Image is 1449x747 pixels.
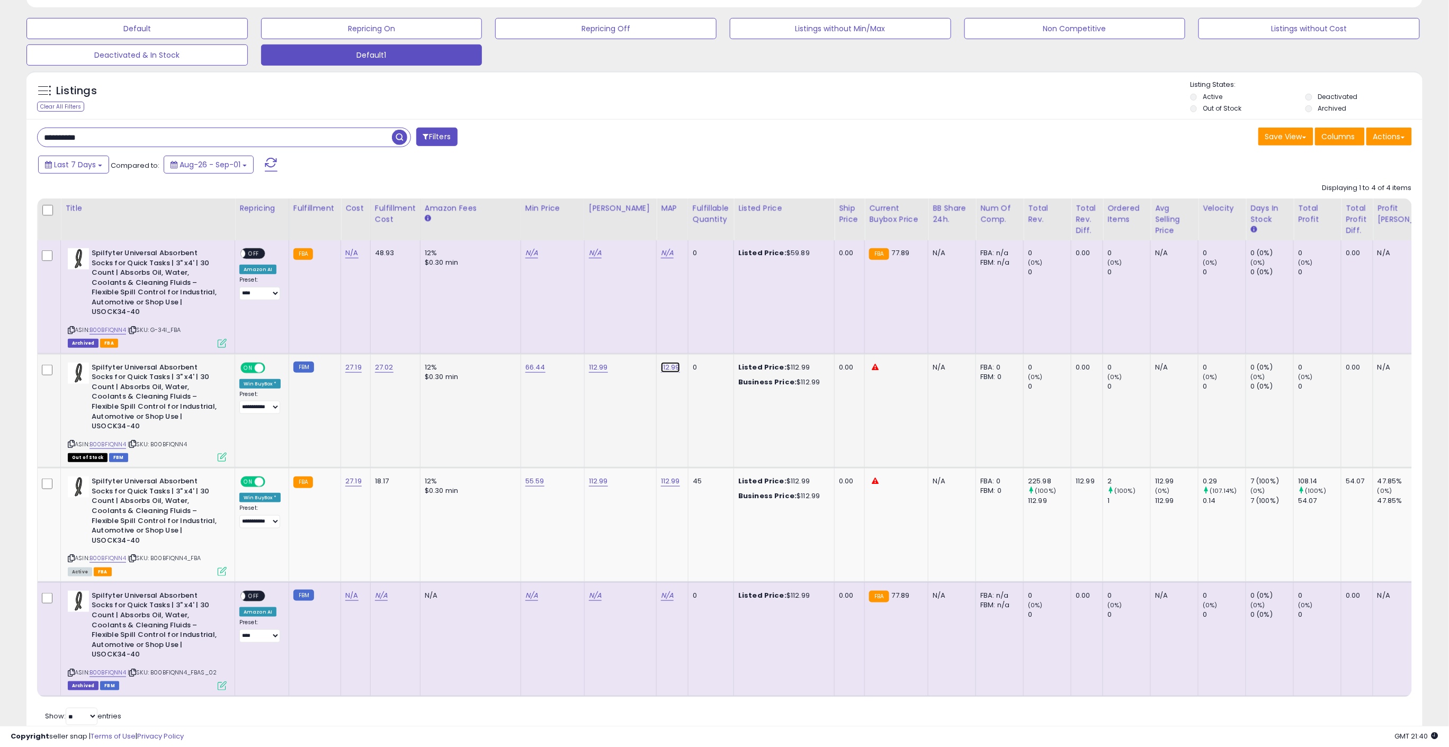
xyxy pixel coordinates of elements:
[738,491,826,501] div: $112.99
[239,505,281,528] div: Preset:
[239,203,284,214] div: Repricing
[425,591,513,600] div: N/A
[38,156,109,174] button: Last 7 Days
[1378,203,1441,225] div: Profit [PERSON_NAME]
[137,731,184,741] a: Privacy Policy
[261,44,482,66] button: Default1
[345,590,358,601] a: N/A
[26,44,248,66] button: Deactivated & In Stock
[1298,496,1341,506] div: 54.07
[1028,203,1067,225] div: Total Rev.
[1250,610,1293,619] div: 0 (0%)
[738,377,826,387] div: $112.99
[92,476,220,548] b: Spilfyter Universal Absorbent Socks for Quick Tasks | 3" x4' | 30 Count | Absorbs Oil, Water, Coo...
[1028,476,1071,486] div: 225.98
[1378,591,1437,600] div: N/A
[933,591,968,600] div: N/A
[239,276,281,300] div: Preset:
[1107,382,1150,391] div: 0
[1076,248,1095,258] div: 0.00
[980,476,1015,486] div: FBA: 0
[1107,496,1150,506] div: 1
[589,476,608,487] a: 112.99
[738,203,830,214] div: Listed Price
[738,248,786,258] b: Listed Price:
[1250,248,1293,258] div: 0 (0%)
[1203,382,1246,391] div: 0
[738,362,786,372] b: Listed Price:
[1155,248,1190,258] div: N/A
[1107,373,1122,381] small: (0%)
[1250,258,1265,267] small: (0%)
[869,591,889,602] small: FBA
[1298,373,1313,381] small: (0%)
[1028,382,1071,391] div: 0
[1155,496,1198,506] div: 112.99
[1298,363,1341,372] div: 0
[375,476,412,486] div: 18.17
[1378,476,1445,486] div: 47.85%
[495,18,717,39] button: Repricing Off
[90,554,126,563] a: B00BFIQNN4
[239,619,281,643] div: Preset:
[738,476,786,486] b: Listed Price:
[94,568,112,577] span: FBA
[1203,363,1246,372] div: 0
[239,265,276,274] div: Amazon AI
[693,363,726,372] div: 0
[1298,601,1313,609] small: (0%)
[933,476,968,486] div: N/A
[180,159,240,170] span: Aug-26 - Sep-01
[1298,203,1337,225] div: Total Profit
[730,18,951,39] button: Listings without Min/Max
[1346,248,1365,258] div: 0.00
[375,362,393,373] a: 27.02
[293,362,314,373] small: FBM
[1203,92,1222,101] label: Active
[738,591,826,600] div: $112.99
[839,363,856,372] div: 0.00
[1250,476,1293,486] div: 7 (100%)
[1028,248,1071,258] div: 0
[661,248,674,258] a: N/A
[1366,128,1412,146] button: Actions
[1028,591,1071,600] div: 0
[293,476,313,488] small: FBA
[1107,363,1150,372] div: 0
[1346,591,1365,600] div: 0.00
[980,363,1015,372] div: FBA: 0
[245,249,262,258] span: OFF
[425,363,513,372] div: 12%
[1203,248,1246,258] div: 0
[128,326,181,334] span: | SKU: G-34I_FBA
[92,363,220,434] b: Spilfyter Universal Absorbent Socks for Quick Tasks | 3" x4' | 30 Count | Absorbs Oil, Water, Coo...
[54,159,96,170] span: Last 7 Days
[980,258,1015,267] div: FBM: n/a
[68,363,89,384] img: 31vTKU41nhL._SL40_.jpg
[90,440,126,449] a: B00BFIQNN4
[839,476,856,486] div: 0.00
[1250,591,1293,600] div: 0 (0%)
[416,128,458,146] button: Filters
[345,248,358,258] a: N/A
[68,339,99,348] span: Listings that have been deleted from Seller Central
[738,491,797,501] b: Business Price:
[1346,203,1368,236] div: Total Profit Diff.
[980,600,1015,610] div: FBM: n/a
[92,591,220,662] b: Spilfyter Universal Absorbent Socks for Quick Tasks | 3" x4' | 30 Count | Absorbs Oil, Water, Coo...
[1028,258,1043,267] small: (0%)
[1107,258,1122,267] small: (0%)
[1322,183,1412,193] div: Displaying 1 to 4 of 4 items
[68,248,227,347] div: ASIN:
[1315,128,1365,146] button: Columns
[892,248,910,258] span: 77.89
[1076,363,1095,372] div: 0.00
[1378,248,1437,258] div: N/A
[661,203,684,214] div: MAP
[1028,267,1071,277] div: 0
[1210,487,1237,495] small: (107.14%)
[264,478,281,487] span: OFF
[839,248,856,258] div: 0.00
[68,591,227,689] div: ASIN:
[661,590,674,601] a: N/A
